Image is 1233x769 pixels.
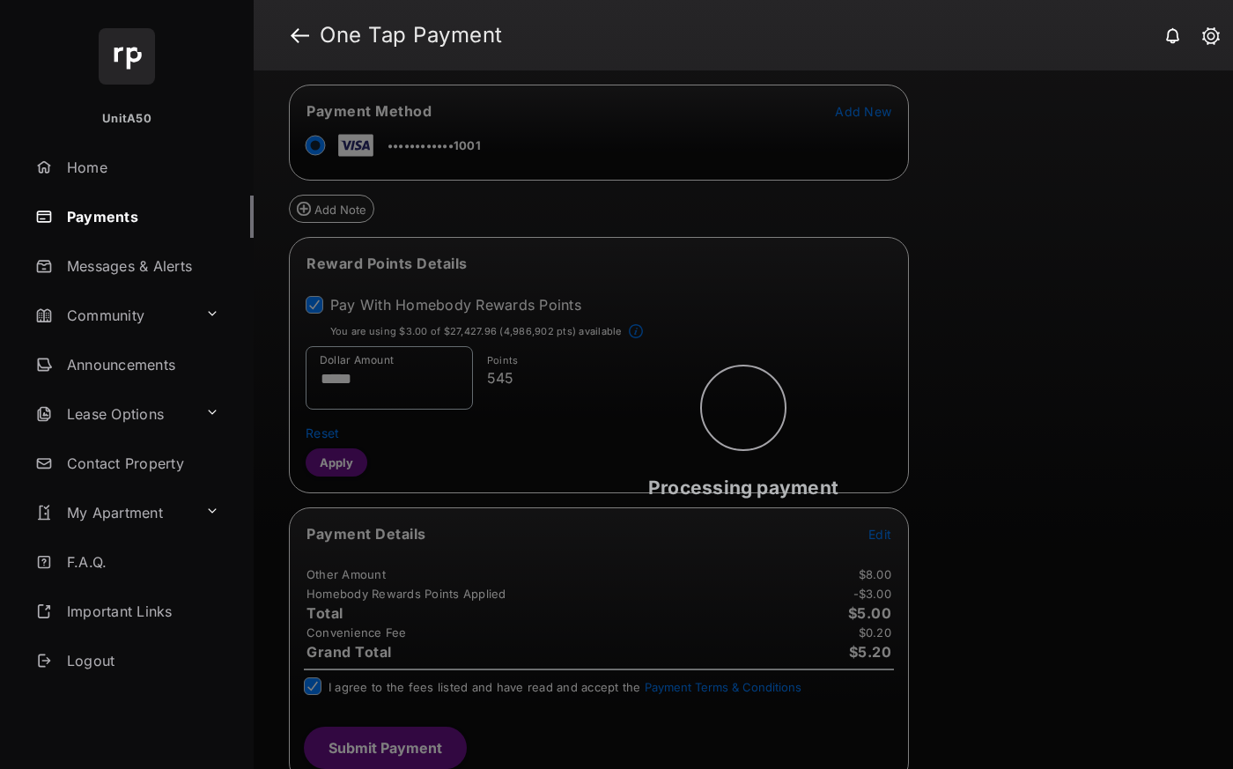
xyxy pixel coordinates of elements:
[28,590,226,632] a: Important Links
[648,477,838,499] span: Processing payment
[102,110,151,128] p: UnitA50
[28,442,254,484] a: Contact Property
[28,492,198,534] a: My Apartment
[320,25,503,46] strong: One Tap Payment
[28,146,254,189] a: Home
[28,245,254,287] a: Messages & Alerts
[28,196,254,238] a: Payments
[28,640,254,682] a: Logout
[28,541,254,583] a: F.A.Q.
[28,393,198,435] a: Lease Options
[28,344,254,386] a: Announcements
[99,28,155,85] img: svg+xml;base64,PHN2ZyB4bWxucz0iaHR0cDovL3d3dy53My5vcmcvMjAwMC9zdmciIHdpZHRoPSI2NCIgaGVpZ2h0PSI2NC...
[28,294,198,336] a: Community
